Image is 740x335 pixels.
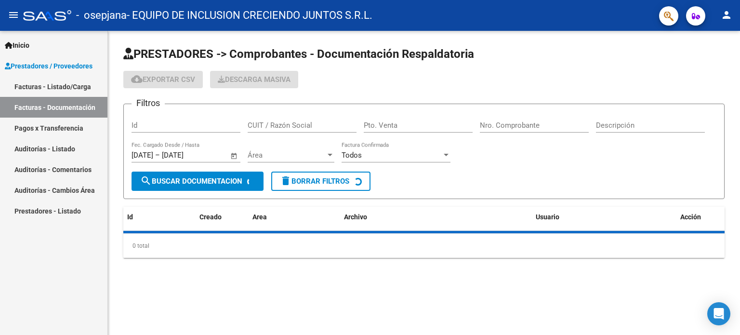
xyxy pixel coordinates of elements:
[229,150,240,161] button: Open calendar
[132,172,264,191] button: Buscar Documentacion
[123,71,203,88] button: Exportar CSV
[123,207,162,228] datatable-header-cell: Id
[132,96,165,110] h3: Filtros
[140,175,152,187] mat-icon: search
[199,213,222,221] span: Creado
[280,175,291,187] mat-icon: delete
[76,5,127,26] span: - osepjana
[132,151,153,160] input: Fecha inicio
[210,71,298,88] button: Descarga Masiva
[721,9,732,21] mat-icon: person
[8,9,19,21] mat-icon: menu
[252,213,267,221] span: Area
[5,61,92,71] span: Prestadores / Proveedores
[127,5,372,26] span: - EQUIPO DE INCLUSION CRECIENDO JUNTOS S.R.L.
[271,172,370,191] button: Borrar Filtros
[342,151,362,160] span: Todos
[680,213,701,221] span: Acción
[127,213,133,221] span: Id
[280,177,349,186] span: Borrar Filtros
[123,47,474,61] span: PRESTADORES -> Comprobantes - Documentación Respaldatoria
[248,151,326,160] span: Área
[218,75,291,84] span: Descarga Masiva
[532,207,676,228] datatable-header-cell: Usuario
[340,207,532,228] datatable-header-cell: Archivo
[249,207,340,228] datatable-header-cell: Area
[210,71,298,88] app-download-masive: Descarga masiva de comprobantes (adjuntos)
[140,177,242,186] span: Buscar Documentacion
[162,151,209,160] input: Fecha fin
[676,207,725,228] datatable-header-cell: Acción
[536,213,559,221] span: Usuario
[155,151,160,160] span: –
[123,234,725,258] div: 0 total
[131,75,195,84] span: Exportar CSV
[196,207,249,228] datatable-header-cell: Creado
[131,73,143,85] mat-icon: cloud_download
[5,40,29,51] span: Inicio
[344,213,367,221] span: Archivo
[707,302,730,325] div: Open Intercom Messenger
